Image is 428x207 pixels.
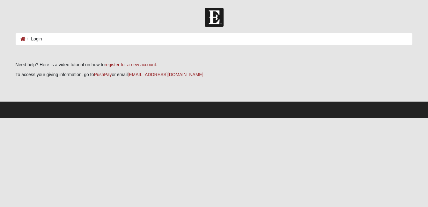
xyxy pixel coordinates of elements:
[105,62,156,67] a: register for a new account
[94,72,112,77] a: PushPay
[16,71,413,78] p: To access your giving information, go to or email
[16,61,413,68] p: Need help? Here is a video tutorial on how to .
[205,8,224,27] img: Church of Eleven22 Logo
[128,72,203,77] a: [EMAIL_ADDRESS][DOMAIN_NAME]
[26,36,42,42] li: Login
